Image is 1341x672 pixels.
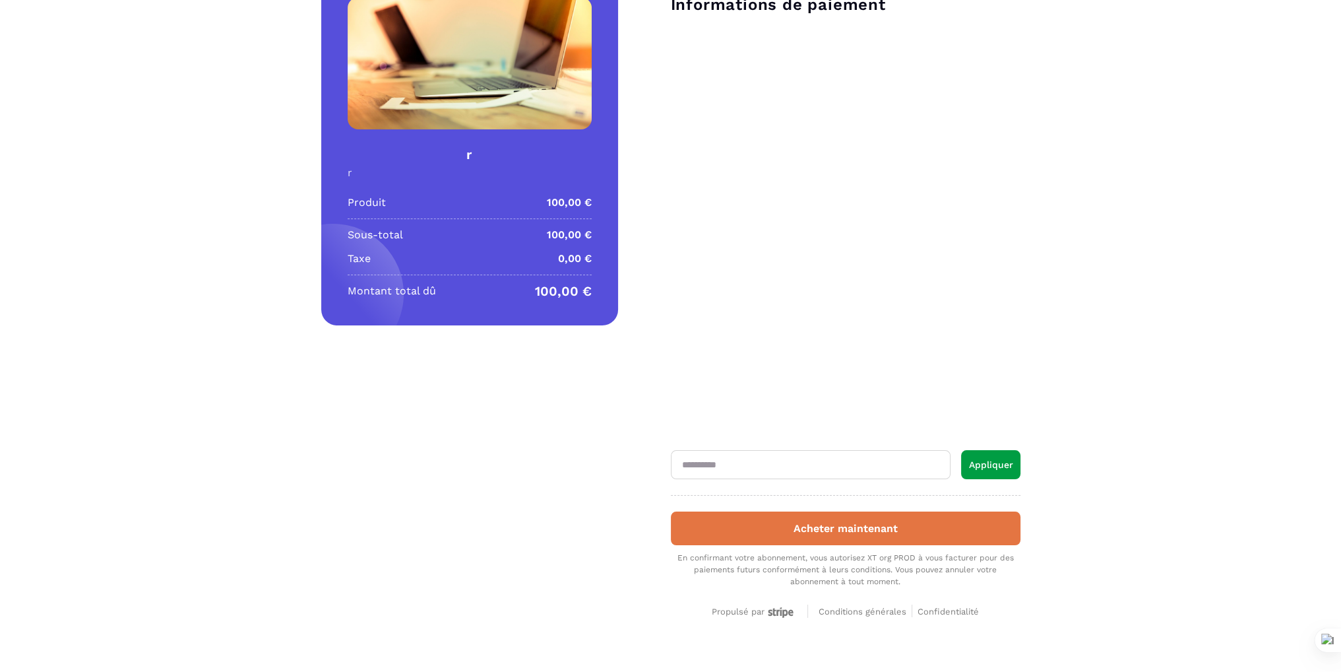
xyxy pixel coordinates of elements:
h4: r [348,145,592,164]
span: Conditions générales [819,607,906,617]
button: Acheter maintenant [671,512,1020,545]
p: 100,00 € [547,195,592,211]
p: 0,00 € [558,251,592,267]
p: r [348,166,592,179]
span: Confidentialité [918,607,979,617]
a: Propulsé par [712,605,797,617]
button: Appliquer [961,450,1020,479]
a: Confidentialité [918,605,979,617]
iframe: To enrich screen reader interactions, please activate Accessibility in Grammarly extension settings [668,23,1023,440]
p: Produit [348,195,386,211]
p: 100,00 € [535,283,592,299]
a: Conditions générales [819,605,912,617]
div: En confirmant votre abonnement, vous autorisez XT org PROD à vous facturer pour des paiements fut... [671,552,1020,588]
p: 100,00 € [547,227,592,243]
div: Propulsé par [712,607,797,618]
